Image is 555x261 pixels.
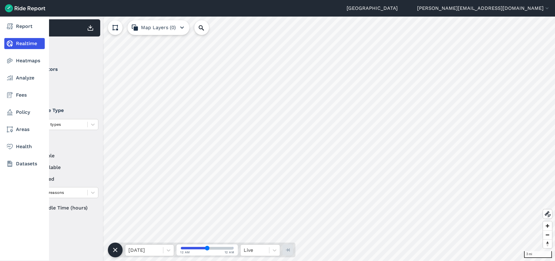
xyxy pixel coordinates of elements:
[127,20,189,35] button: Map Layers (0)
[225,250,234,255] span: 12 AM
[25,164,98,171] label: unavailable
[25,102,97,119] summary: Vehicle Type
[4,72,45,83] a: Analyze
[417,5,550,12] button: [PERSON_NAME][EMAIL_ADDRESS][DOMAIN_NAME]
[25,61,97,78] summary: Operators
[4,141,45,152] a: Health
[4,21,45,32] a: Report
[25,90,98,97] label: Lime
[5,4,45,12] img: Ride Report
[25,202,98,213] div: Idle Time (hours)
[22,39,100,58] div: Filter
[4,158,45,169] a: Datasets
[4,38,45,49] a: Realtime
[25,78,98,85] label: Bird
[25,175,98,183] label: reserved
[194,20,219,35] input: Search Location or Vehicles
[20,17,555,261] canvas: Map
[4,124,45,135] a: Areas
[543,239,552,248] button: Reset bearing to north
[25,135,97,152] summary: Status
[4,55,45,66] a: Heatmaps
[25,152,98,159] label: available
[347,5,398,12] a: [GEOGRAPHIC_DATA]
[543,230,552,239] button: Zoom out
[543,221,552,230] button: Zoom in
[180,250,190,255] span: 12 AM
[524,251,552,258] div: 3 mi
[4,107,45,118] a: Policy
[4,90,45,101] a: Fees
